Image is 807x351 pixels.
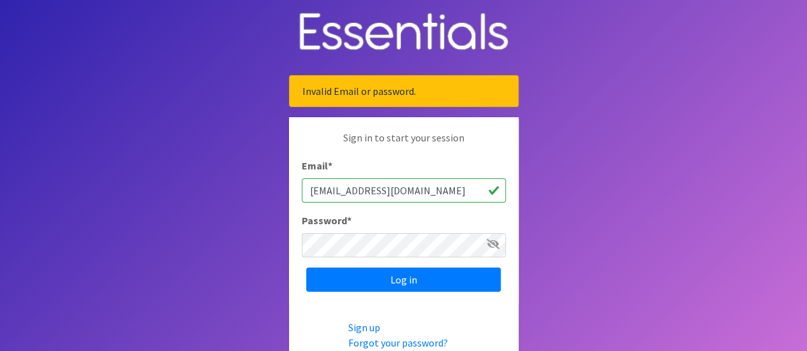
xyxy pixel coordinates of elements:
a: Forgot your password? [348,336,448,349]
label: Email [302,158,332,173]
abbr: required [328,159,332,172]
input: Log in [306,268,501,292]
p: Sign in to start your session [302,130,506,158]
abbr: required [347,214,352,227]
label: Password [302,213,352,228]
a: Sign up [348,321,380,334]
div: Invalid Email or password. [289,75,519,107]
